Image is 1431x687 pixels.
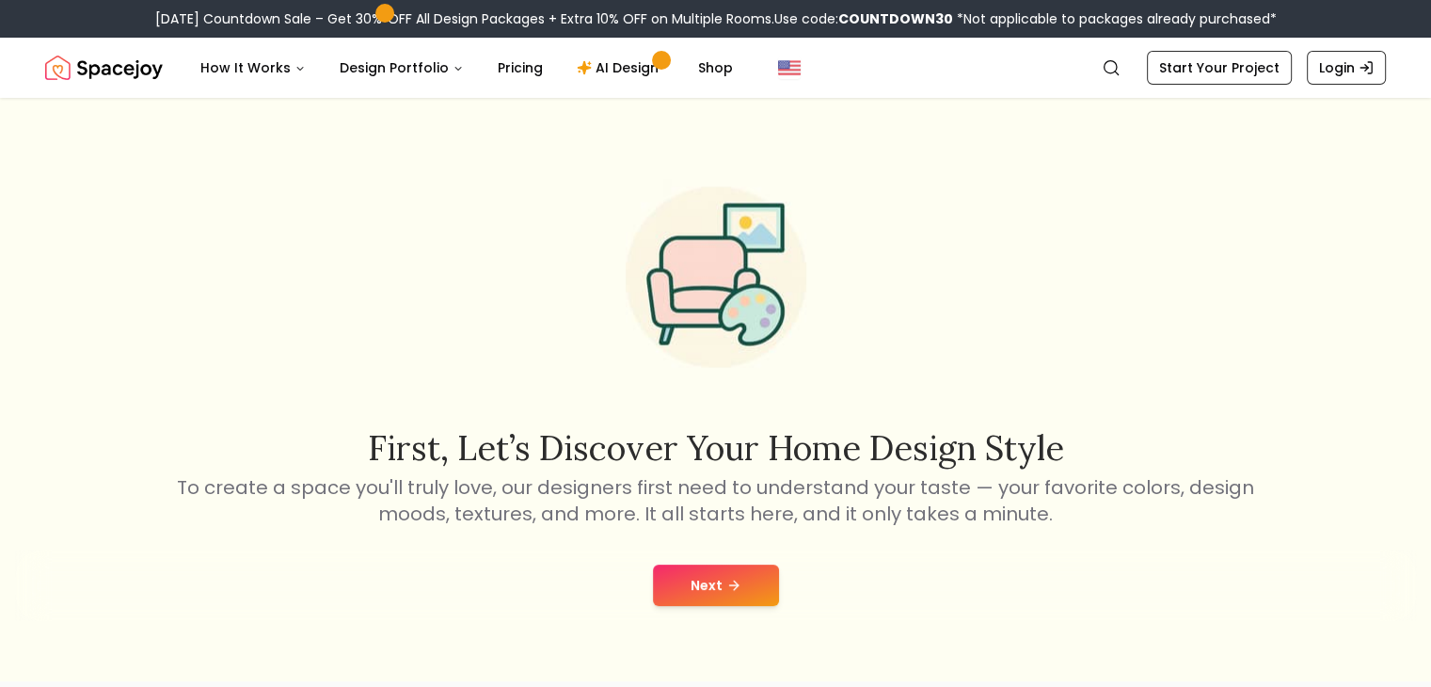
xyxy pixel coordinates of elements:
[185,49,321,87] button: How It Works
[325,49,479,87] button: Design Portfolio
[185,49,748,87] nav: Main
[1307,51,1386,85] a: Login
[1147,51,1292,85] a: Start Your Project
[155,9,1277,28] div: [DATE] Countdown Sale – Get 30% OFF All Design Packages + Extra 10% OFF on Multiple Rooms.
[653,565,779,606] button: Next
[174,429,1258,467] h2: First, let’s discover your home design style
[953,9,1277,28] span: *Not applicable to packages already purchased*
[596,157,836,398] img: Start Style Quiz Illustration
[45,38,1386,98] nav: Global
[683,49,748,87] a: Shop
[774,9,953,28] span: Use code:
[45,49,163,87] img: Spacejoy Logo
[483,49,558,87] a: Pricing
[562,49,679,87] a: AI Design
[838,9,953,28] b: COUNTDOWN30
[45,49,163,87] a: Spacejoy
[778,56,801,79] img: United States
[174,474,1258,527] p: To create a space you'll truly love, our designers first need to understand your taste — your fav...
